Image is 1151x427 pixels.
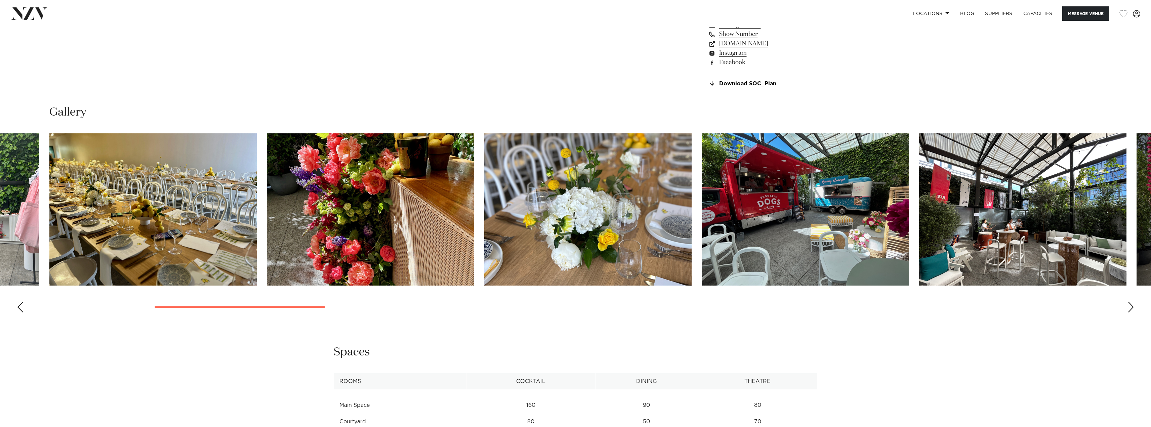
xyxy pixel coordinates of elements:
[698,397,817,414] td: 80
[11,7,47,19] img: nzv-logo.png
[267,133,474,286] swiper-slide: 5 / 30
[919,133,1126,286] swiper-slide: 8 / 30
[698,373,817,390] th: Theatre
[955,6,980,21] a: BLOG
[708,58,818,67] a: Facebook
[49,133,257,286] swiper-slide: 4 / 30
[334,373,466,390] th: Rooms
[708,39,818,48] a: [DOMAIN_NAME]
[595,397,698,414] td: 90
[484,133,692,286] swiper-slide: 6 / 30
[980,6,1018,21] a: SUPPLIERS
[708,81,818,87] a: Download SOC_Plan
[1018,6,1058,21] a: Capacities
[466,397,595,414] td: 160
[334,397,466,414] td: Main Space
[595,373,698,390] th: Dining
[1062,6,1109,21] button: Message Venue
[466,373,595,390] th: Cocktail
[708,30,818,39] a: Show Number
[49,105,86,120] h2: Gallery
[334,345,370,360] h2: Spaces
[708,48,818,58] a: Instagram
[908,6,955,21] a: Locations
[702,133,909,286] swiper-slide: 7 / 30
